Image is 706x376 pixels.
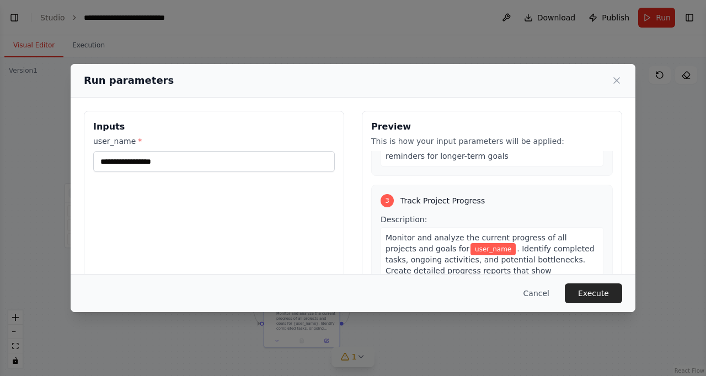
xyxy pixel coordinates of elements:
[381,194,394,207] div: 3
[93,136,335,147] label: user_name
[386,233,567,253] span: Monitor and analyze the current progress of all projects and goals for
[386,244,595,297] span: . Identify completed tasks, ongoing activities, and potential bottlenecks. Create detailed progre...
[386,119,586,160] span: A structured reminder schedule with Slack notifications sent for upcoming deadlines, including im...
[371,136,613,147] p: This is how your input parameters will be applied:
[515,283,558,303] button: Cancel
[84,73,174,88] h2: Run parameters
[93,120,335,133] h3: Inputs
[381,215,427,224] span: Description:
[400,195,485,206] span: Track Project Progress
[470,243,516,255] span: Variable: user_name
[371,120,613,133] h3: Preview
[565,283,622,303] button: Execute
